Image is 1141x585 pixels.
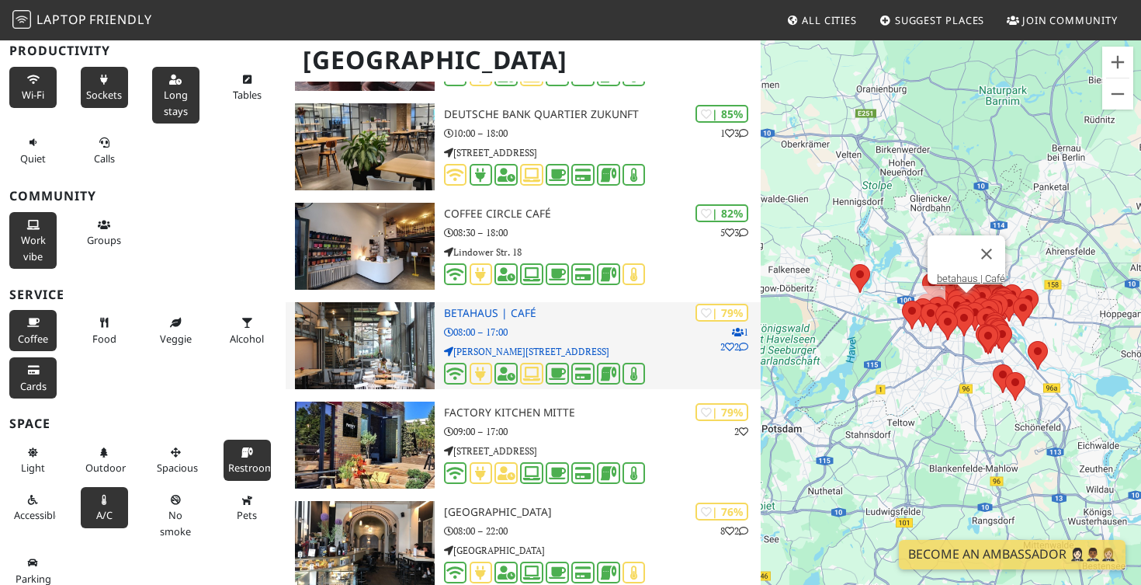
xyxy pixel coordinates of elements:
[81,310,128,351] button: Food
[444,325,761,340] p: 08:00 – 17:00
[444,506,761,519] h3: [GEOGRAPHIC_DATA]
[444,145,761,160] p: [STREET_ADDRESS]
[20,151,46,165] span: Quiet
[1102,78,1133,110] button: Zoom ud
[36,11,87,28] span: Laptop
[286,103,761,190] a: Deutsche Bank Quartier Zukunft | 85% 13 Deutsche Bank Quartier Zukunft 10:00 – 18:00 [STREET_ADDR...
[695,105,748,123] div: | 85%
[895,13,985,27] span: Suggest Places
[9,44,276,58] h3: Productivity
[224,310,271,351] button: Alcohol
[295,302,435,389] img: betahaus | Café
[81,130,128,171] button: Calls
[873,6,991,34] a: Suggest Places
[695,204,748,222] div: | 82%
[899,540,1125,569] a: Become an Ambassador 🤵🏻‍♀️🤵🏾‍♂️🤵🏼‍♀️
[9,287,276,302] h3: Service
[86,88,122,102] span: Power sockets
[1001,6,1124,34] a: Join Community
[9,310,57,351] button: Coffee
[230,332,264,346] span: Alcohol
[444,126,761,141] p: 10:00 – 18:00
[286,203,761,290] a: Coffee Circle Café | 82% 53 Coffee Circle Café 08:30 – 18:00 Lindower Str. 18
[9,67,57,108] button: Wi-Fi
[444,444,761,458] p: [STREET_ADDRESS]
[152,487,199,544] button: No smoke
[224,67,271,108] button: Tables
[9,130,57,171] button: Quiet
[295,103,435,190] img: Deutsche Bank Quartier Zukunft
[937,273,1005,284] a: betahaus | Café
[81,212,128,253] button: Groups
[152,440,199,481] button: Spacious
[12,7,152,34] a: LaptopFriendly LaptopFriendly
[233,88,262,102] span: Work-friendly tables
[9,440,57,481] button: Light
[444,108,761,121] h3: Deutsche Bank Quartier Zukunft
[160,508,191,538] span: Smoke free
[157,461,198,475] span: Spacious
[152,67,199,124] button: Long stays
[237,508,257,522] span: Pet friendly
[224,487,271,528] button: Pets
[81,440,128,481] button: Outdoor
[89,11,151,28] span: Friendly
[968,235,1005,273] button: Luk
[802,13,857,27] span: All Cities
[444,245,761,259] p: Lindower Str. 18
[444,207,761,221] h3: Coffee Circle Café
[444,344,761,359] p: [PERSON_NAME][STREET_ADDRESS]
[14,508,61,522] span: Accessible
[720,225,748,240] p: 5 3
[295,203,435,290] img: Coffee Circle Café
[1102,47,1133,78] button: Zoom ind
[444,406,761,420] h3: Factory Kitchen Mitte
[444,307,761,320] h3: betahaus | Café
[295,402,435,489] img: Factory Kitchen Mitte
[444,524,761,538] p: 08:00 – 22:00
[1022,13,1118,27] span: Join Community
[21,461,45,475] span: Natural light
[444,424,761,439] p: 09:00 – 17:00
[9,416,276,431] h3: Space
[12,10,31,29] img: LaptopFriendly
[695,503,748,521] div: | 76%
[720,325,748,354] p: 1 2 2
[720,524,748,538] p: 8 2
[9,189,276,204] h3: Community
[92,332,116,346] span: Food
[152,310,199,351] button: Veggie
[9,212,57,269] button: Work vibe
[780,6,863,34] a: All Cities
[22,88,44,102] span: Stable Wi-Fi
[444,543,761,558] p: [GEOGRAPHIC_DATA]
[224,440,271,481] button: Restroom
[9,357,57,399] button: Cards
[96,508,113,522] span: Air conditioned
[94,151,115,165] span: Video/audio calls
[81,487,128,528] button: A/C
[720,126,748,141] p: 1 3
[734,424,748,439] p: 2
[87,233,121,247] span: Group tables
[695,304,748,322] div: | 79%
[164,88,188,117] span: Long stays
[286,302,761,389] a: betahaus | Café | 79% 122 betahaus | Café 08:00 – 17:00 [PERSON_NAME][STREET_ADDRESS]
[20,379,47,393] span: Credit cards
[695,403,748,421] div: | 79%
[85,461,126,475] span: Outdoor area
[228,461,274,475] span: Restroom
[18,332,48,346] span: Coffee
[444,225,761,240] p: 08:30 – 18:00
[286,402,761,489] a: Factory Kitchen Mitte | 79% 2 Factory Kitchen Mitte 09:00 – 17:00 [STREET_ADDRESS]
[81,67,128,108] button: Sockets
[160,332,192,346] span: Veggie
[290,39,758,82] h1: [GEOGRAPHIC_DATA]
[21,233,46,263] span: People working
[9,487,57,528] button: Accessible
